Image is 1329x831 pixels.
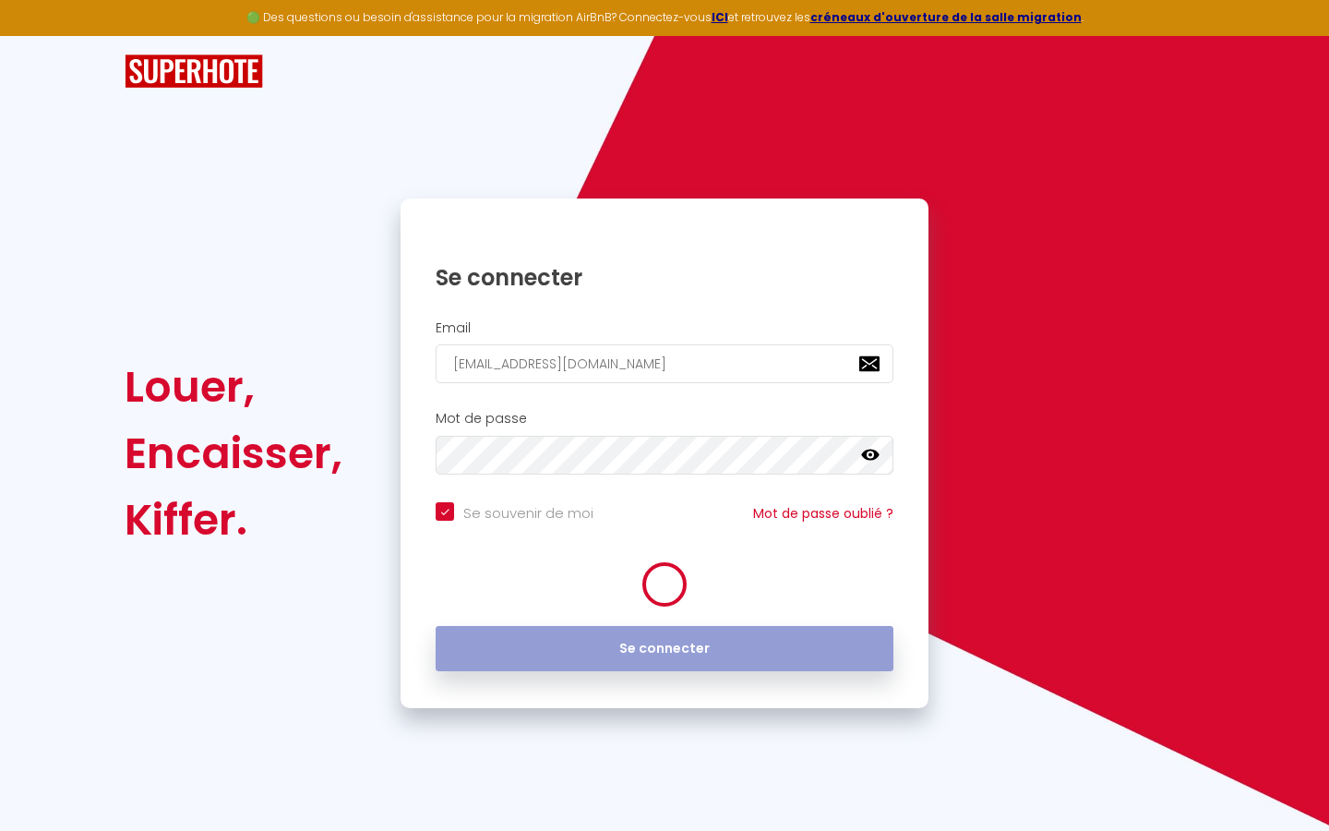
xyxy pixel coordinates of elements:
input: Ton Email [436,344,893,383]
button: Ouvrir le widget de chat LiveChat [15,7,70,63]
div: Kiffer. [125,487,342,553]
a: créneaux d'ouverture de la salle migration [810,9,1082,25]
h2: Mot de passe [436,411,893,427]
img: SuperHote logo [125,54,263,89]
button: Se connecter [436,626,893,672]
a: Mot de passe oublié ? [753,504,893,523]
h1: Se connecter [436,263,893,292]
h2: Email [436,320,893,336]
div: Louer, [125,354,342,420]
a: ICI [712,9,728,25]
div: Encaisser, [125,420,342,487]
